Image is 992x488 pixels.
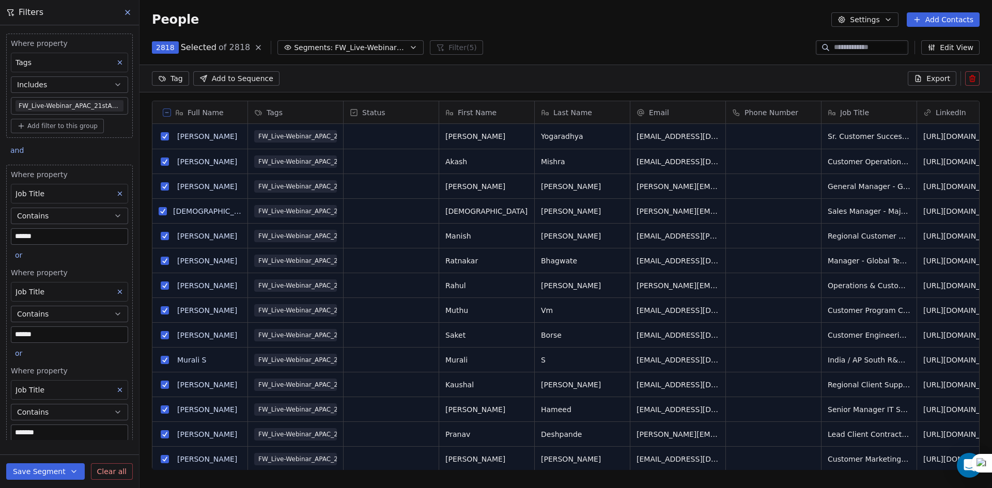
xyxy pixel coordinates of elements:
span: Selected [181,41,216,54]
span: FW_Live-Webinar_APAC_21stAugust'25 - Batch 2 [254,329,337,341]
span: FW_Live-Webinar_APAC_21stAugust'25 - Batch 2 [254,379,337,391]
span: Regional Customer Operations Manager [GEOGRAPHIC_DATA] & [GEOGRAPHIC_DATA] & Harmony Project Lead... [828,231,910,241]
span: Lead Client Contract Associate - European Customer Sales Desk [828,429,910,439]
span: Full Name [188,107,224,118]
span: Borse [541,330,624,340]
span: FW_Live-Webinar_APAC_21stAugust'25 - Batch 2 [254,230,337,242]
button: Tag [152,71,189,86]
a: [PERSON_NAME] [177,232,237,240]
button: Add Contacts [907,12,980,27]
span: FW_Live-Webinar_APAC_21stAugust'25 - Batch 2 [254,155,337,168]
span: FW_Live-Webinar_APAC_21stAugust'25 [335,42,407,53]
span: FW_Live-Webinar_APAC_21stAugust'25 - Batch 2 [254,403,337,416]
span: [PERSON_NAME][EMAIL_ADDRESS][PERSON_NAME][DOMAIN_NAME] [637,206,719,216]
span: [EMAIL_ADDRESS][PERSON_NAME][DOMAIN_NAME] [637,231,719,241]
a: [PERSON_NAME] [177,257,237,265]
span: Yogaradhya [541,131,624,141]
button: Export [908,71,956,86]
span: FW_Live-Webinar_APAC_21stAugust'25 - Batch 2 [254,354,337,366]
span: [PERSON_NAME] [541,380,624,390]
a: [PERSON_NAME] [177,158,237,166]
span: [EMAIL_ADDRESS][DOMAIN_NAME] [637,380,719,390]
button: Settings [831,12,898,27]
span: [EMAIL_ADDRESS][DOMAIN_NAME] [637,131,719,141]
span: [PERSON_NAME] [445,454,528,464]
span: FW_Live-Webinar_APAC_21stAugust'25 - Batch 2 [254,453,337,465]
span: FW_Live-Webinar_APAC_21stAugust'25 - Batch 2 [254,279,337,292]
div: Open Intercom Messenger [957,453,982,478]
span: Email [649,107,669,118]
span: Muthu [445,305,528,316]
span: Customer Marketing Manager, [GEOGRAPHIC_DATA] & [GEOGRAPHIC_DATA],GTR [828,454,910,464]
span: Vm [541,305,624,316]
span: [PERSON_NAME] [541,454,624,464]
a: [PERSON_NAME] [177,281,237,290]
span: Saket [445,330,528,340]
span: [EMAIL_ADDRESS][DOMAIN_NAME] [637,156,719,167]
a: [PERSON_NAME] [177,381,237,389]
span: FW_Live-Webinar_APAC_21stAugust'25 - Batch 2 [254,180,337,193]
button: Filter(5) [430,40,483,55]
span: 2818 [156,42,175,53]
div: Phone Number [726,101,821,123]
span: [PERSON_NAME] [445,181,528,192]
a: [PERSON_NAME] [177,132,237,140]
span: Akash [445,156,528,167]
span: Phone Number [745,107,798,118]
span: Job Title [840,107,869,118]
a: [PERSON_NAME] [177,306,237,314]
span: [PERSON_NAME][EMAIL_ADDRESS][PERSON_NAME][DOMAIN_NAME] [637,429,719,439]
span: Last Name [553,107,592,118]
div: grid [152,124,248,470]
span: India / AP South R&D Customer Success Senior Manager [828,355,910,365]
div: Status [344,101,439,123]
span: Add to Sequence [212,73,273,84]
span: Status [362,107,385,118]
a: [DEMOGRAPHIC_DATA][PERSON_NAME] [173,207,315,215]
span: Manish [445,231,528,241]
div: Email [630,101,725,123]
span: S [541,355,624,365]
span: Deshpande [541,429,624,439]
span: People [152,12,199,27]
span: LinkedIn [936,107,966,118]
span: FW_Live-Webinar_APAC_21stAugust'25 - Batch 2 [254,130,337,143]
span: [PERSON_NAME] [541,206,624,216]
span: [EMAIL_ADDRESS][DOMAIN_NAME] [637,330,719,340]
span: [EMAIL_ADDRESS][DOMAIN_NAME] [637,355,719,365]
div: Full Name [152,101,247,123]
span: Customer Engineering Manager & Acquisitions Project Manager - Sales & Business Developmement [828,330,910,340]
span: Rahul [445,280,528,291]
span: [EMAIL_ADDRESS][DOMAIN_NAME] [637,404,719,415]
span: FW_Live-Webinar_APAC_21stAugust'25 - Batch 2 [254,205,337,217]
span: [DEMOGRAPHIC_DATA] [445,206,528,216]
span: Customer Operations Improvement Lead - [GEOGRAPHIC_DATA] Region BU Deco Paints [828,156,910,167]
a: [PERSON_NAME] [177,405,237,414]
span: Bhagwate [541,256,624,266]
div: Last Name [535,101,630,123]
span: FW_Live-Webinar_APAC_21stAugust'25 - Batch 2 [254,428,337,440]
button: 2818 [152,41,179,54]
button: Edit View [921,40,980,55]
span: Manager - Global Tender and Contract Management and Key Client Sales Support [828,256,910,266]
span: [PERSON_NAME] [445,131,528,141]
span: Sr. Customer Success Engineer–Prisma Access(Technical Team Lead) Palo Alto Networks (via Stratapps) [828,131,910,141]
span: Regional Client Support Manager - [GEOGRAPHIC_DATA], [GEOGRAPHIC_DATA] & [GEOGRAPHIC_DATA] and [G... [828,380,910,390]
span: [PERSON_NAME] [541,181,624,192]
span: of 2818 [219,41,250,54]
button: Add to Sequence [193,71,280,86]
div: First Name [439,101,534,123]
span: Tag [171,73,183,84]
span: First Name [458,107,497,118]
span: [PERSON_NAME] [445,404,528,415]
span: [PERSON_NAME][EMAIL_ADDRESS][PERSON_NAME][DOMAIN_NAME] [637,181,719,192]
span: Customer Program Coordinator (Early Called as Regional Program Manager) [828,305,910,316]
span: Segments: [294,42,333,53]
span: [PERSON_NAME] [541,280,624,291]
span: General Manager - Global Credit Management, Customer Master Data and Exceptional Invoicing [PERSO... [828,181,910,192]
span: Sales Manager - Major Accounts @ ADP (Helping Clients With Payroll Outsourcing & Compliance Support) [828,206,910,216]
span: Ratnakar [445,256,528,266]
span: FW_Live-Webinar_APAC_21stAugust'25 - Batch 2 [254,255,337,267]
span: Operations & Customer Service Manager ( in a Role Dual ) [828,280,910,291]
a: [PERSON_NAME] [177,430,237,438]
